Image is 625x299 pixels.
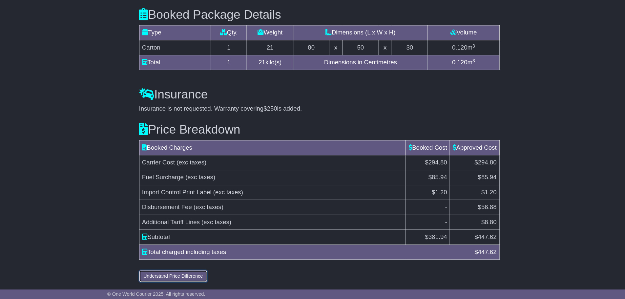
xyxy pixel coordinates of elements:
h3: Booked Package Details [138,17,487,30]
td: m [417,63,487,77]
span: 21 [254,67,260,73]
td: Dimensions in Centimetres [287,63,417,77]
span: $294.80 [415,163,436,170]
td: Booked Cost [396,145,439,160]
td: 1 [208,49,242,63]
sup: 3 [461,52,463,56]
span: (exc taxes) [198,221,227,228]
span: $85.94 [466,178,484,184]
span: $85.94 [418,178,436,184]
td: Volume [417,34,487,49]
td: 21 [242,49,287,63]
span: 0.120 [441,52,456,59]
td: Total [138,63,208,77]
span: $56.88 [466,207,484,213]
td: 30 [383,49,417,63]
span: $8.80 [469,221,484,228]
span: (exc taxes) [175,163,203,170]
td: m [417,49,487,63]
td: Type [138,34,208,49]
span: Carrier Cost [141,163,173,170]
td: Qty. [208,34,242,49]
span: $1.20 [421,192,436,199]
span: Additional Tariff Lines [141,221,197,228]
span: Import Control Print Label [141,192,208,199]
td: kilo(s) [242,63,287,77]
span: $1.20 [469,192,484,199]
td: Approved Cost [439,145,487,160]
span: - [434,221,436,228]
span: Disbursement Fee [141,207,189,213]
td: 50 [335,49,370,63]
td: Carton [138,49,208,63]
span: © One World Courier 2025. All rights reserved. [108,291,202,297]
td: $ [396,232,439,246]
td: x [322,49,335,63]
span: 381.94 [418,236,436,242]
span: 0.120 [441,67,456,73]
span: Fuel Surcharge [141,178,181,184]
div: $ [459,249,487,258]
td: Dimensions (L x W x H) [287,34,417,49]
div: Total charged including taxes [138,249,460,258]
h3: Insurance [138,94,487,107]
span: (exc taxes) [183,178,212,184]
span: $250 [259,111,272,118]
td: Booked Charges [138,145,396,160]
span: $294.80 [463,163,484,170]
td: $ [439,232,487,246]
td: Subtotal [138,232,396,246]
td: x [370,49,383,63]
span: 447.62 [466,250,484,257]
span: (exc taxes) [191,207,220,213]
h3: Price Breakdown [138,128,487,141]
button: Understand Price Difference [138,271,204,283]
td: 1 [208,63,242,77]
span: (exc taxes) [210,192,239,199]
sup: 3 [461,66,463,71]
span: 447.62 [466,236,484,242]
td: 80 [287,49,322,63]
div: Insurance is not requested. Warranty covering is added. [138,111,487,118]
span: - [434,207,436,213]
td: Weight [242,34,287,49]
